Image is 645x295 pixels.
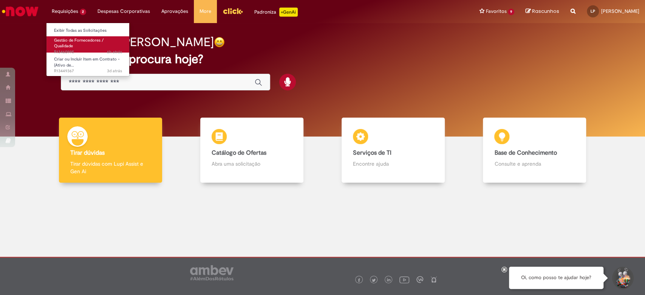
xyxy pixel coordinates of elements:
p: Encontre ajuda [353,160,433,168]
img: logo_footer_twitter.png [372,278,376,282]
a: Base de Conhecimento Consulte e aprenda [464,118,605,183]
span: [PERSON_NAME] [601,8,639,14]
b: Base de Conhecimento [494,149,557,157]
a: Catálogo de Ofertas Abra uma solicitação [181,118,322,183]
img: logo_footer_workplace.png [416,276,423,283]
a: Aberto R13460995 : Gestão de Fornecedores / Qualidade [46,36,130,53]
ul: Requisições [46,23,130,76]
span: 2 [80,9,86,15]
span: R13449367 [54,68,122,74]
h2: Boa tarde, [PERSON_NAME] [61,36,214,49]
p: Consulte e aprenda [494,160,575,168]
img: logo_footer_linkedin.png [387,278,391,283]
button: Iniciar Conversa de Suporte [611,267,634,289]
span: LP [591,9,595,14]
img: click_logo_yellow_360x200.png [223,5,243,17]
img: logo_footer_ambev_rotulo_gray.png [190,265,234,280]
span: Criar ou Incluir Item em Contrato - (Ativo de… [54,56,120,68]
img: logo_footer_naosei.png [430,276,437,283]
span: 9 [508,9,514,15]
p: Tirar dúvidas com Lupi Assist e Gen Ai [70,160,151,175]
p: +GenAi [279,8,298,17]
img: ServiceNow [1,4,40,19]
span: 3d atrás [107,68,122,74]
b: Catálogo de Ofertas [212,149,266,157]
span: More [200,8,211,15]
img: logo_footer_facebook.png [357,278,361,282]
time: 26/08/2025 16:10:28 [107,68,122,74]
div: Oi, como posso te ajudar hoje? [509,267,603,289]
b: Tirar dúvidas [70,149,105,157]
span: 6h atrás [107,49,122,55]
span: Aprovações [161,8,188,15]
span: R13460995 [54,49,122,55]
img: happy-face.png [214,37,225,48]
span: Favoritos [486,8,506,15]
h2: O que você procura hoje? [61,53,584,66]
img: logo_footer_youtube.png [399,275,409,284]
a: Serviços de TI Encontre ajuda [323,118,464,183]
a: Tirar dúvidas Tirar dúvidas com Lupi Assist e Gen Ai [40,118,181,183]
span: Gestão de Fornecedores / Qualidade [54,37,104,49]
div: Padroniza [254,8,298,17]
a: Rascunhos [526,8,559,15]
span: Requisições [52,8,78,15]
b: Serviços de TI [353,149,391,157]
a: Aberto R13449367 : Criar ou Incluir Item em Contrato - (Ativo de Giro/Empresas Verticalizadas e I... [46,55,130,71]
span: Despesas Corporativas [97,8,150,15]
time: 29/08/2025 09:14:11 [107,49,122,55]
a: Exibir Todas as Solicitações [46,26,130,35]
p: Abra uma solicitação [212,160,292,168]
span: Rascunhos [532,8,559,15]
